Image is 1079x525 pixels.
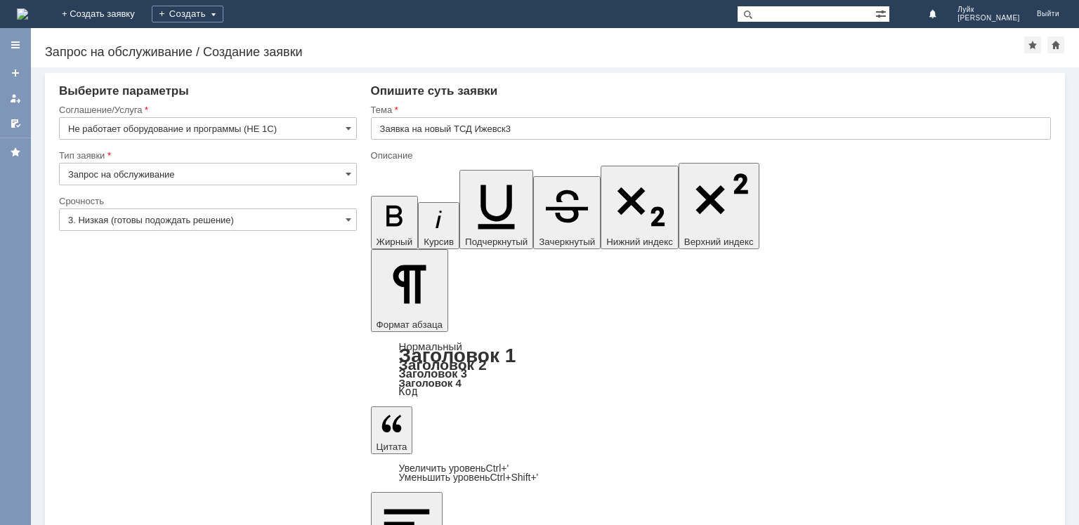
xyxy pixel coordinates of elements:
[539,237,595,247] span: Зачеркнутый
[459,170,533,249] button: Подчеркнутый
[684,237,754,247] span: Верхний индекс
[59,151,354,160] div: Тип заявки
[371,342,1051,397] div: Формат абзаца
[399,472,539,483] a: Decrease
[45,45,1024,59] div: Запрос на обслуживание / Создание заявки
[424,237,454,247] span: Курсив
[418,202,459,249] button: Курсив
[371,84,498,98] span: Опишите суть заявки
[1047,36,1064,53] div: Сделать домашней страницей
[59,84,189,98] span: Выберите параметры
[377,319,443,330] span: Формат абзаца
[399,340,462,352] a: Нормальный
[371,406,413,454] button: Цитата
[152,6,223,22] div: Создать
[399,463,509,474] a: Increase
[17,8,28,20] img: logo
[59,197,354,206] div: Срочность
[4,62,27,84] a: Создать заявку
[533,176,601,249] button: Зачеркнутый
[957,6,1020,14] span: Луйк
[371,105,1048,114] div: Тема
[399,357,487,373] a: Заголовок 2
[601,166,679,249] button: Нижний индекс
[490,472,538,483] span: Ctrl+Shift+'
[399,385,418,398] a: Код
[679,163,759,249] button: Верхний индекс
[1024,36,1041,53] div: Добавить в избранное
[465,237,528,247] span: Подчеркнутый
[4,87,27,109] a: Мои заявки
[17,8,28,20] a: Перейти на домашнюю страницу
[957,14,1020,22] span: [PERSON_NAME]
[399,345,516,366] a: Заголовок 1
[399,367,467,380] a: Заголовок 3
[59,105,354,114] div: Соглашение/Услуга
[371,151,1048,160] div: Описание
[606,237,673,247] span: Нижний индекс
[4,112,27,135] a: Мои согласования
[371,249,448,332] button: Формат абзаца
[371,196,419,249] button: Жирный
[486,463,509,474] span: Ctrl+'
[875,6,889,20] span: Расширенный поиск
[371,464,1051,482] div: Цитата
[399,377,462,389] a: Заголовок 4
[377,441,407,452] span: Цитата
[377,237,413,247] span: Жирный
